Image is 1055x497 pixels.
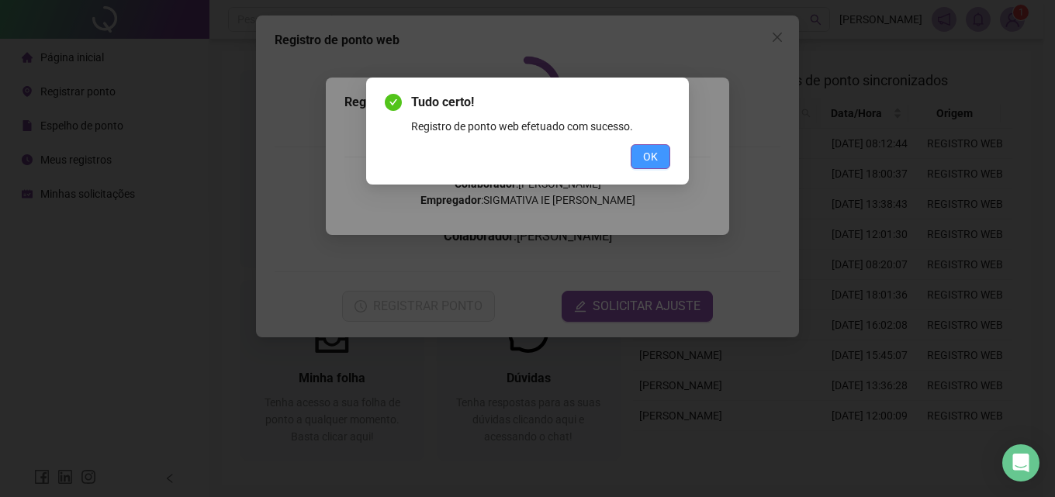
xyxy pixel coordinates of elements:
[385,94,402,111] span: check-circle
[631,144,670,169] button: OK
[411,118,670,135] div: Registro de ponto web efetuado com sucesso.
[1002,444,1039,481] div: Open Intercom Messenger
[643,148,658,165] span: OK
[411,93,670,112] span: Tudo certo!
